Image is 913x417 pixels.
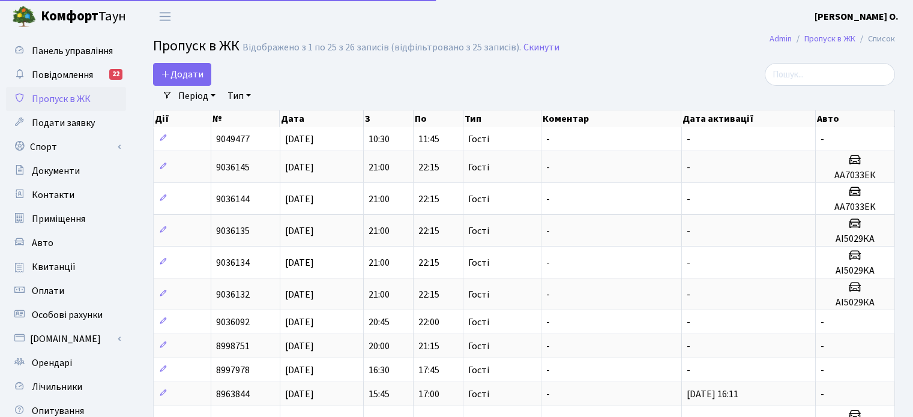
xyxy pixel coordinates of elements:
[815,10,899,23] b: [PERSON_NAME] О.
[32,356,72,370] span: Орендарі
[687,388,738,401] span: [DATE] 16:11
[216,340,250,353] span: 8998751
[32,116,95,130] span: Подати заявку
[161,68,203,81] span: Додати
[243,42,521,53] div: Відображено з 1 по 25 з 26 записів (відфільтровано з 25 записів).
[6,183,126,207] a: Контакти
[285,256,314,269] span: [DATE]
[369,316,390,329] span: 20:45
[821,133,824,146] span: -
[6,111,126,135] a: Подати заявку
[211,110,280,127] th: №
[369,224,390,238] span: 21:00
[32,68,93,82] span: Повідомлення
[285,364,314,377] span: [DATE]
[32,188,74,202] span: Контакти
[468,290,489,299] span: Гості
[369,388,390,401] span: 15:45
[32,44,113,58] span: Панель управління
[468,134,489,144] span: Гості
[546,364,550,377] span: -
[32,164,80,178] span: Документи
[468,226,489,236] span: Гості
[364,110,414,127] th: З
[418,133,439,146] span: 11:45
[6,375,126,399] a: Лічильники
[6,159,126,183] a: Документи
[821,388,824,401] span: -
[369,161,390,174] span: 21:00
[765,63,895,86] input: Пошук...
[154,110,211,127] th: Дії
[418,224,439,238] span: 22:15
[418,256,439,269] span: 22:15
[6,135,126,159] a: Спорт
[216,256,250,269] span: 9036134
[687,224,690,238] span: -
[687,193,690,206] span: -
[6,87,126,111] a: Пропуск в ЖК
[216,388,250,401] span: 8963844
[418,161,439,174] span: 22:15
[369,256,390,269] span: 21:00
[285,388,314,401] span: [DATE]
[546,133,550,146] span: -
[463,110,541,127] th: Тип
[821,297,890,308] h5: АІ5029КА
[681,110,815,127] th: Дата активації
[687,256,690,269] span: -
[821,340,824,353] span: -
[6,255,126,279] a: Квитанції
[41,7,126,27] span: Таун
[546,193,550,206] span: -
[821,202,890,213] h5: AA7033EK
[32,92,91,106] span: Пропуск в ЖК
[6,279,126,303] a: Оплати
[541,110,682,127] th: Коментар
[216,161,250,174] span: 9036145
[546,388,550,401] span: -
[687,133,690,146] span: -
[285,193,314,206] span: [DATE]
[687,288,690,301] span: -
[32,380,82,394] span: Лічильники
[414,110,463,127] th: По
[32,284,64,298] span: Оплати
[285,133,314,146] span: [DATE]
[216,133,250,146] span: 9049477
[418,388,439,401] span: 17:00
[216,364,250,377] span: 8997978
[216,316,250,329] span: 9036092
[216,288,250,301] span: 9036132
[418,288,439,301] span: 22:15
[41,7,98,26] b: Комфорт
[468,258,489,268] span: Гості
[546,288,550,301] span: -
[153,35,240,56] span: Пропуск в ЖК
[687,340,690,353] span: -
[6,207,126,231] a: Приміщення
[816,110,895,127] th: Авто
[109,69,122,80] div: 22
[285,224,314,238] span: [DATE]
[821,233,890,245] h5: АІ5029КА
[418,364,439,377] span: 17:45
[280,110,364,127] th: Дата
[285,161,314,174] span: [DATE]
[369,133,390,146] span: 10:30
[6,39,126,63] a: Панель управління
[770,32,792,45] a: Admin
[285,288,314,301] span: [DATE]
[12,5,36,29] img: logo.png
[546,256,550,269] span: -
[752,26,913,52] nav: breadcrumb
[468,389,489,399] span: Гості
[687,161,690,174] span: -
[468,365,489,375] span: Гості
[32,260,76,274] span: Квитанції
[285,340,314,353] span: [DATE]
[6,231,126,255] a: Авто
[546,316,550,329] span: -
[6,303,126,327] a: Особові рахунки
[804,32,855,45] a: Пропуск в ЖК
